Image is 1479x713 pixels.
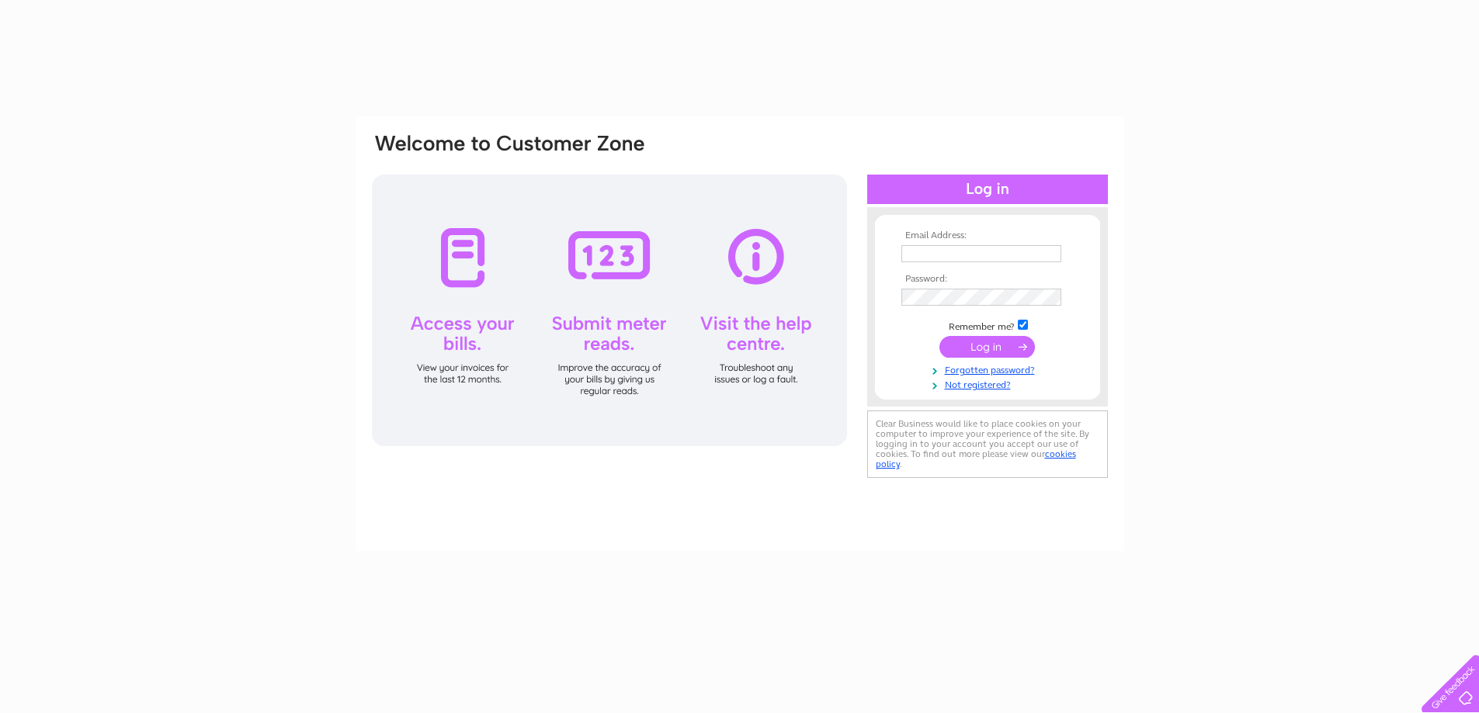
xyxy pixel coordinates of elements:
[901,376,1078,391] a: Not registered?
[897,230,1078,241] th: Email Address:
[939,336,1035,358] input: Submit
[897,317,1078,333] td: Remember me?
[901,362,1078,376] a: Forgotten password?
[867,410,1108,478] div: Clear Business would like to place cookies on your computer to improve your experience of the sit...
[897,274,1078,285] th: Password:
[876,448,1076,469] a: cookies policy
